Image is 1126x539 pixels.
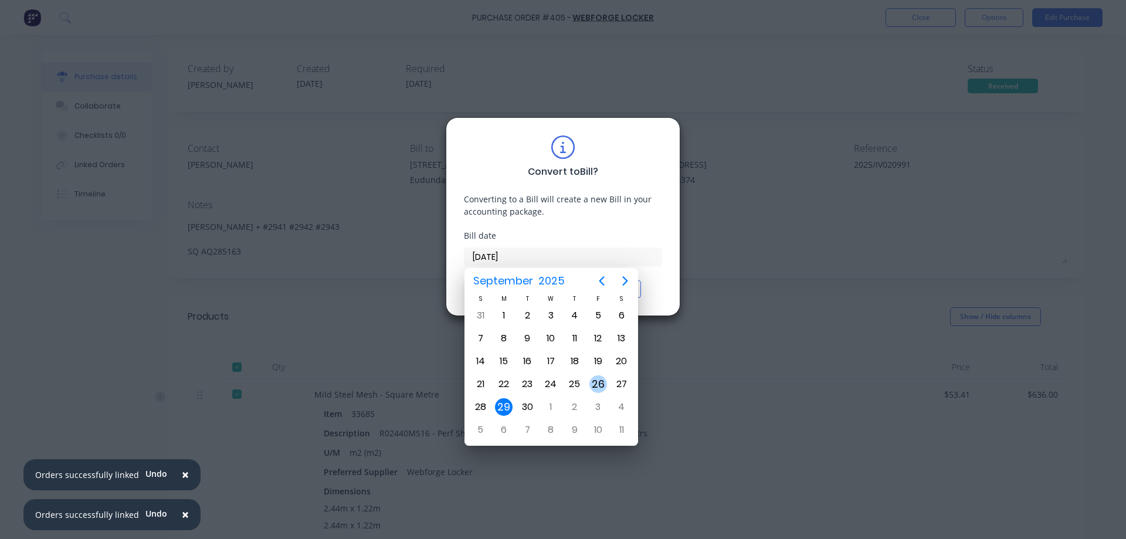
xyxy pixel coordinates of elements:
div: Friday, October 3, 2025 [589,398,607,416]
div: Wednesday, September 17, 2025 [542,352,559,370]
button: Undo [139,465,174,483]
div: Tuesday, September 2, 2025 [518,307,536,324]
div: Monday, September 1, 2025 [495,307,513,324]
span: 2025 [535,270,567,291]
button: Undo [139,505,174,523]
button: Close [170,501,201,529]
div: F [586,294,610,304]
div: Convert to Bill ? [528,165,598,179]
button: Previous page [590,269,613,293]
div: W [539,294,562,304]
div: Saturday, September 27, 2025 [613,375,630,393]
div: Friday, September 12, 2025 [589,330,607,347]
span: × [182,506,189,523]
div: Wednesday, September 3, 2025 [542,307,559,324]
div: Wednesday, September 10, 2025 [542,330,559,347]
div: T [515,294,539,304]
div: Saturday, October 4, 2025 [613,398,630,416]
div: Saturday, September 20, 2025 [613,352,630,370]
div: Saturday, October 11, 2025 [613,421,630,439]
div: Wednesday, October 1, 2025 [542,398,559,416]
div: Sunday, September 28, 2025 [472,398,489,416]
div: Sunday, October 5, 2025 [472,421,489,439]
div: Saturday, September 13, 2025 [613,330,630,347]
div: Wednesday, September 24, 2025 [542,375,559,393]
div: Friday, September 5, 2025 [589,307,607,324]
div: Monday, September 22, 2025 [495,375,513,393]
div: T [563,294,586,304]
div: Converting to a Bill will create a new Bill in your accounting package. [464,193,662,218]
div: S [469,294,492,304]
span: × [182,466,189,483]
div: Thursday, October 2, 2025 [566,398,584,416]
div: Thursday, September 18, 2025 [566,352,584,370]
div: Tuesday, September 9, 2025 [518,330,536,347]
div: Friday, October 10, 2025 [589,421,607,439]
div: M [492,294,515,304]
div: Orders successfully linked [35,469,139,481]
div: Tuesday, September 16, 2025 [518,352,536,370]
div: Monday, September 15, 2025 [495,352,513,370]
div: Today, Monday, September 29, 2025 [495,398,513,416]
div: Bill date [464,229,662,242]
div: Monday, September 8, 2025 [495,330,513,347]
div: Thursday, September 11, 2025 [566,330,584,347]
div: Sunday, September 14, 2025 [472,352,489,370]
div: Tuesday, October 7, 2025 [518,421,536,439]
button: September2025 [466,270,572,291]
span: September [470,270,535,291]
div: Sunday, August 31, 2025 [472,307,489,324]
div: Sunday, September 21, 2025 [472,375,489,393]
div: Monday, October 6, 2025 [495,421,513,439]
div: Friday, September 26, 2025 [589,375,607,393]
button: Close [170,461,201,489]
div: Thursday, September 4, 2025 [566,307,584,324]
div: Thursday, October 9, 2025 [566,421,584,439]
div: Tuesday, September 30, 2025 [518,398,536,416]
div: Saturday, September 6, 2025 [613,307,630,324]
div: Orders successfully linked [35,509,139,521]
button: Next page [613,269,637,293]
div: Wednesday, October 8, 2025 [542,421,559,439]
div: Sunday, September 7, 2025 [472,330,489,347]
div: Thursday, September 25, 2025 [566,375,584,393]
div: Tuesday, September 23, 2025 [518,375,536,393]
div: Friday, September 19, 2025 [589,352,607,370]
div: S [610,294,633,304]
